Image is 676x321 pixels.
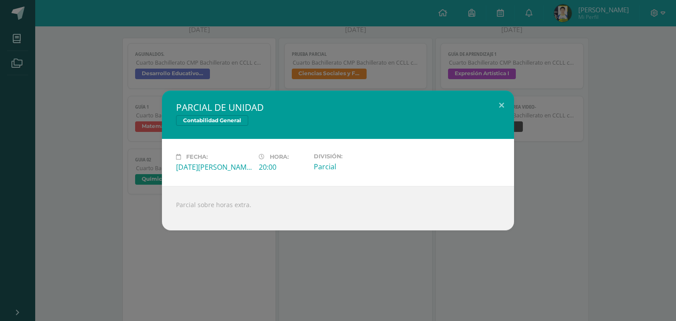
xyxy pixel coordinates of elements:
div: Parcial sobre horas extra. [162,186,514,230]
h2: PARCIAL DE UNIDAD [176,101,500,113]
label: División: [314,153,389,160]
span: Hora: [270,153,289,160]
span: Fecha: [186,153,208,160]
div: [DATE][PERSON_NAME] [176,162,252,172]
span: Contabilidad General [176,115,248,126]
div: 20:00 [259,162,307,172]
div: Parcial [314,162,389,171]
button: Close (Esc) [489,91,514,120]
